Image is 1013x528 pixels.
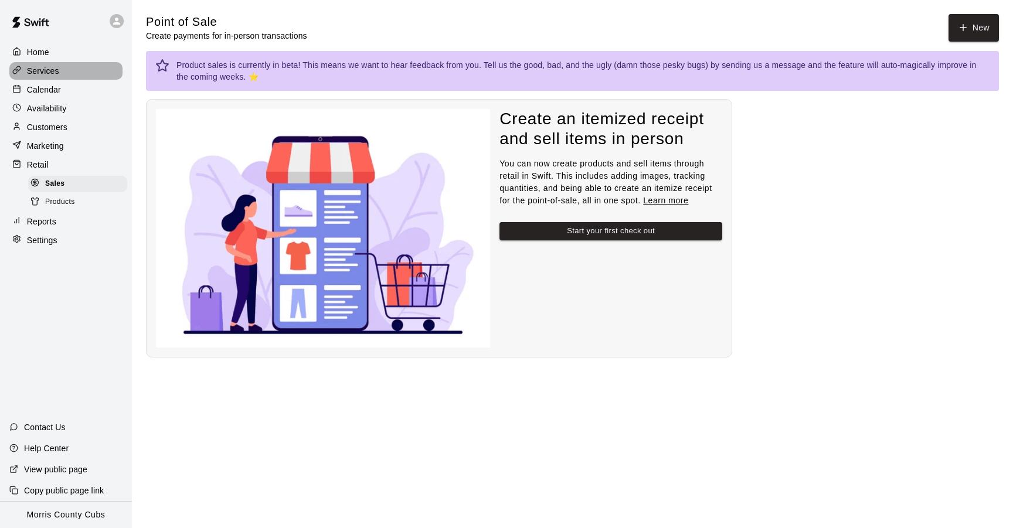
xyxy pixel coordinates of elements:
span: Sales [45,178,64,190]
a: Settings [9,231,123,249]
p: Copy public page link [24,485,104,496]
div: Products [28,194,127,210]
p: Marketing [27,140,64,152]
p: Morris County Cubs [27,509,106,521]
p: Contact Us [24,421,66,433]
a: Services [9,62,123,80]
a: Calendar [9,81,123,98]
div: Sales [28,176,127,192]
p: Services [27,65,59,77]
p: Help Center [24,442,69,454]
p: Retail [27,159,49,171]
a: Availability [9,100,123,117]
a: Sales [28,175,132,193]
a: Home [9,43,123,61]
a: Products [28,193,132,211]
p: Availability [27,103,67,114]
p: View public page [24,464,87,475]
p: Settings [27,234,57,246]
a: Customers [9,118,123,136]
p: Customers [27,121,67,133]
h5: Point of Sale [146,14,307,30]
button: Start your first check out [499,222,722,240]
span: Products [45,196,75,208]
a: Retail [9,156,123,173]
p: Create payments for in-person transactions [146,30,307,42]
button: New [949,14,999,42]
div: Product sales is currently in beta! This means we want to hear feedback from you. Tell us the goo... [176,54,990,87]
span: You can now create products and sell items through retail in Swift. This includes adding images, ... [499,159,712,205]
p: Home [27,46,49,58]
p: Calendar [27,84,61,96]
h4: Create an itemized receipt and sell items in person [499,109,722,149]
a: Marketing [9,137,123,155]
a: Reports [9,213,123,230]
img: Nothing to see here [156,109,490,348]
p: Reports [27,216,56,227]
a: Learn more [643,196,688,205]
a: sending us a message [722,60,805,70]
